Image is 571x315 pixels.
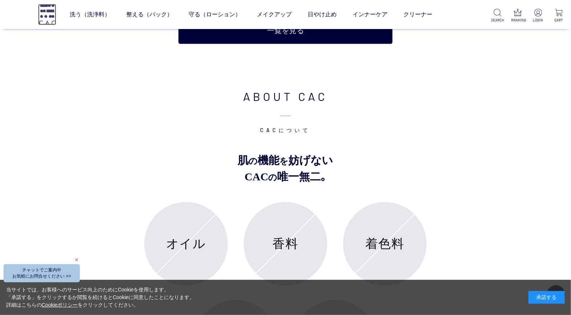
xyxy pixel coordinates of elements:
[512,17,525,23] p: RANKING
[491,17,504,23] p: SEARCH
[552,9,565,23] a: CART
[166,235,206,253] p: オイル
[308,4,337,25] a: 日やけ止め
[512,9,525,23] a: RANKING
[532,17,545,23] p: LOGIN
[249,156,258,166] span: の
[38,4,56,25] img: logo
[71,87,500,134] h2: ABOUT CAC
[71,105,500,134] span: CACについて
[366,235,404,253] p: 着色料
[529,291,565,304] div: 承諾する
[70,4,110,25] a: 洗う（洗浄料）
[403,4,432,25] a: クリーナー
[491,9,504,23] a: SEARCH
[280,156,289,166] span: を
[532,9,545,23] a: LOGIN
[257,4,292,25] a: メイクアップ
[268,173,278,182] span: の
[552,17,565,23] p: CART
[272,235,298,253] p: 香料
[42,302,78,308] a: Cookieポリシー
[126,4,173,25] a: 整える（パック）
[125,152,446,202] h3: 肌 機能 妨げない CAC 唯一無二｡
[189,4,241,25] a: 守る（ローション）
[6,286,195,309] div: 当サイトでは、お客様へのサービス向上のためにCookieを使用します。 「承諾する」をクリックするか閲覧を続けるとCookieに同意したことになります。 詳細はこちらの をクリックしてください。
[353,4,387,25] a: インナーケア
